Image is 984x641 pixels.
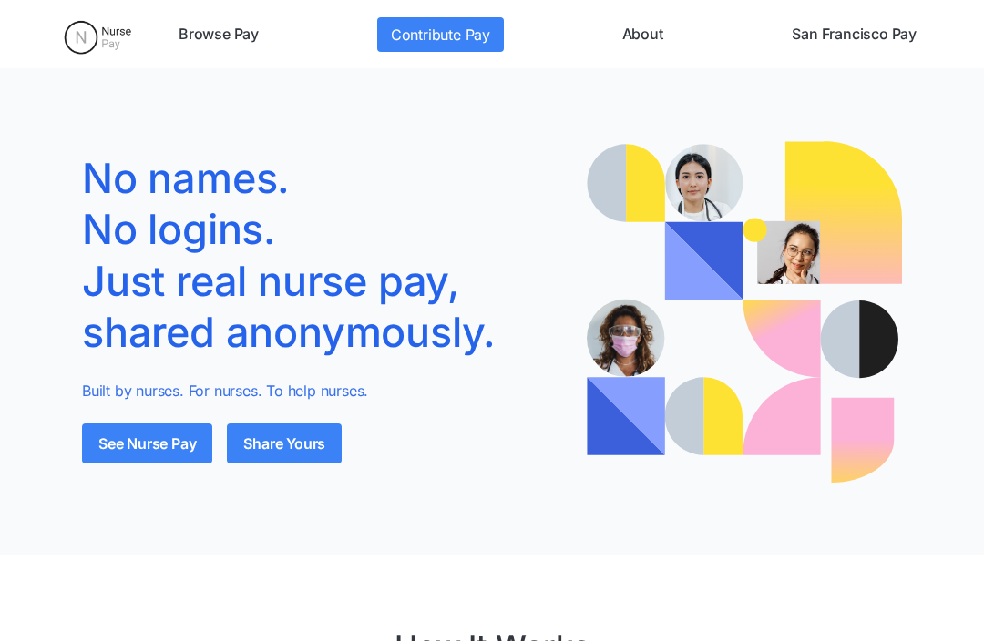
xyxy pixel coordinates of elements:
a: Contribute Pay [377,17,504,52]
img: Illustration of a nurse with speech bubbles showing real pay quotes [587,141,902,483]
a: San Francisco Pay [784,17,924,52]
a: Share Yours [227,423,342,463]
p: Built by nurses. For nurses. To help nurses. [82,380,559,402]
a: Browse Pay [171,17,266,52]
a: About [615,17,671,52]
h1: No names. No logins. Just real nurse pay, shared anonymously. [82,153,559,358]
a: See Nurse Pay [82,423,212,463]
